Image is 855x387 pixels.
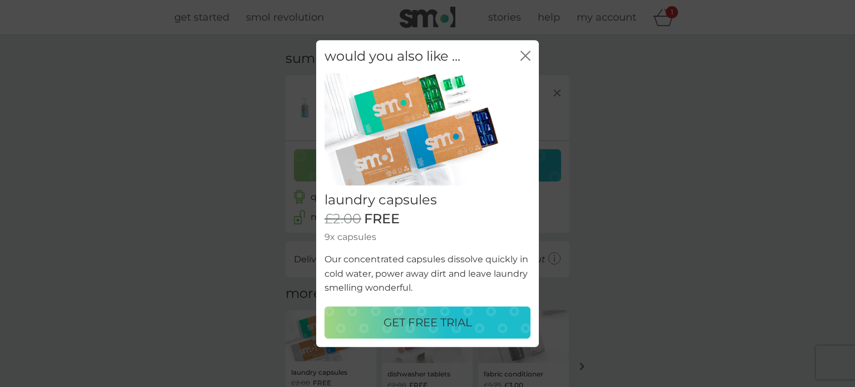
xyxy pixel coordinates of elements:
p: Our concentrated capsules dissolve quickly in cold water, power away dirt and leave laundry smell... [325,252,530,295]
h2: would you also like ... [325,48,460,65]
p: 9x capsules [325,230,530,244]
span: FREE [364,211,400,227]
p: GET FREE TRIAL [384,313,472,331]
button: close [520,51,530,62]
h2: laundry capsules [325,192,530,208]
button: GET FREE TRIAL [325,306,530,339]
span: £2.00 [325,211,361,227]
